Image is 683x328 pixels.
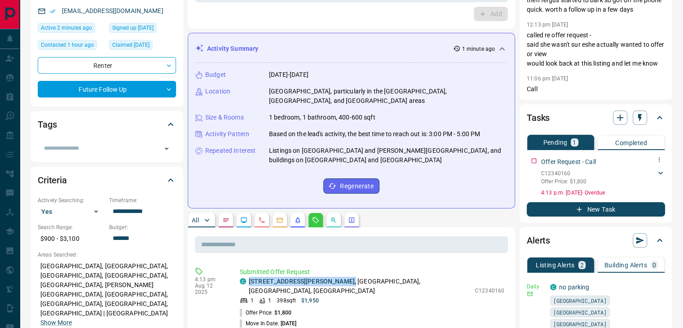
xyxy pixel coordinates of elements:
[580,262,584,268] p: 2
[38,231,105,246] p: $900 - $3,100
[38,23,105,35] div: Tue Aug 12 2025
[573,139,576,146] p: 1
[269,146,507,165] p: Listings on [GEOGRAPHIC_DATA] and [PERSON_NAME][GEOGRAPHIC_DATA], and buildings on [GEOGRAPHIC_DA...
[240,309,291,317] p: Offer Price:
[49,8,56,14] svg: Email Verified
[312,217,319,224] svg: Requests
[527,233,550,248] h2: Alerts
[550,284,556,290] div: condos.ca
[109,40,176,53] div: Sat May 17 2025
[38,40,105,53] div: Tue Aug 12 2025
[38,57,176,74] div: Renter
[205,113,244,122] p: Size & Rooms
[652,262,656,268] p: 0
[195,276,226,283] p: 4:13 pm
[527,202,665,217] button: New Task
[62,7,163,14] a: [EMAIL_ADDRESS][DOMAIN_NAME]
[604,262,647,268] p: Building Alerts
[527,75,568,82] p: 11:06 pm [DATE]
[240,319,296,328] p: Move In Date:
[276,217,283,224] svg: Emails
[205,129,249,139] p: Activity Pattern
[38,173,67,187] h2: Criteria
[240,278,246,284] div: condos.ca
[240,217,247,224] svg: Lead Browsing Activity
[41,40,94,49] span: Contacted 1 hour ago
[348,217,355,224] svg: Agent Actions
[615,140,647,146] p: Completed
[281,320,297,327] span: [DATE]
[38,204,105,219] div: Yes
[294,217,301,224] svg: Listing Alerts
[222,217,229,224] svg: Notes
[207,44,258,53] p: Activity Summary
[536,262,575,268] p: Listing Alerts
[205,70,226,80] p: Budget
[160,142,173,155] button: Open
[41,23,92,32] span: Active 2 minutes ago
[323,178,379,194] button: Regenerate
[112,23,154,32] span: Signed up [DATE]
[330,217,337,224] svg: Opportunities
[251,297,254,305] p: 1
[462,45,495,53] p: 1 minute ago
[541,157,596,167] p: Offer Request - Call
[205,146,256,155] p: Repeated Interest
[527,230,665,251] div: Alerts
[269,113,375,122] p: 1 bedroom, 1 bathroom, 400-600 sqft
[269,70,308,80] p: [DATE]-[DATE]
[258,217,265,224] svg: Calls
[274,310,291,316] span: $1,800
[195,40,507,57] div: Activity Summary1 minute ago
[38,251,176,259] p: Areas Searched:
[543,139,567,146] p: Pending
[38,196,105,204] p: Actively Searching:
[269,129,480,139] p: Based on the lead's activity, the best time to reach out is: 3:00 PM - 5:00 PM
[249,277,471,296] p: , [GEOGRAPHIC_DATA], [GEOGRAPHIC_DATA], [GEOGRAPHIC_DATA]
[527,84,665,94] p: Call
[109,196,176,204] p: Timeframe:
[205,87,230,96] p: Location
[301,297,319,305] p: $1,950
[541,169,586,177] p: C12340160
[559,284,589,291] a: no parking
[527,111,550,125] h2: Tasks
[527,107,665,129] div: Tasks
[38,223,105,231] p: Search Range:
[192,217,199,223] p: All
[38,81,176,98] div: Future Follow Up
[109,223,176,231] p: Budget:
[195,283,226,295] p: Aug 12 2025
[553,308,607,317] span: [GEOGRAPHIC_DATA]
[38,117,57,132] h2: Tags
[112,40,150,49] span: Claimed [DATE]
[527,31,665,68] p: called re offer request - said she wasn't sur eshe actually wanted to offer or view would look ba...
[541,168,665,187] div: C12340160Offer Price: $1,800
[268,297,271,305] p: 1
[527,283,545,291] p: Daily
[38,114,176,135] div: Tags
[553,296,607,305] span: [GEOGRAPHIC_DATA]
[277,297,296,305] p: 398 sqft
[249,278,355,285] a: [STREET_ADDRESS][PERSON_NAME]
[475,287,504,295] p: C12340160
[541,189,665,197] p: 4:13 p.m. [DATE] - Overdue
[527,291,533,297] svg: Email
[38,169,176,191] div: Criteria
[269,87,507,106] p: [GEOGRAPHIC_DATA], particularly in the [GEOGRAPHIC_DATA], [GEOGRAPHIC_DATA], and [GEOGRAPHIC_DATA...
[240,267,504,277] p: Submitted Offer Request
[109,23,176,35] div: Sat May 17 2025
[541,177,586,186] p: Offer Price: $1,800
[527,22,568,28] p: 12:13 pm [DATE]
[40,318,72,328] button: Show More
